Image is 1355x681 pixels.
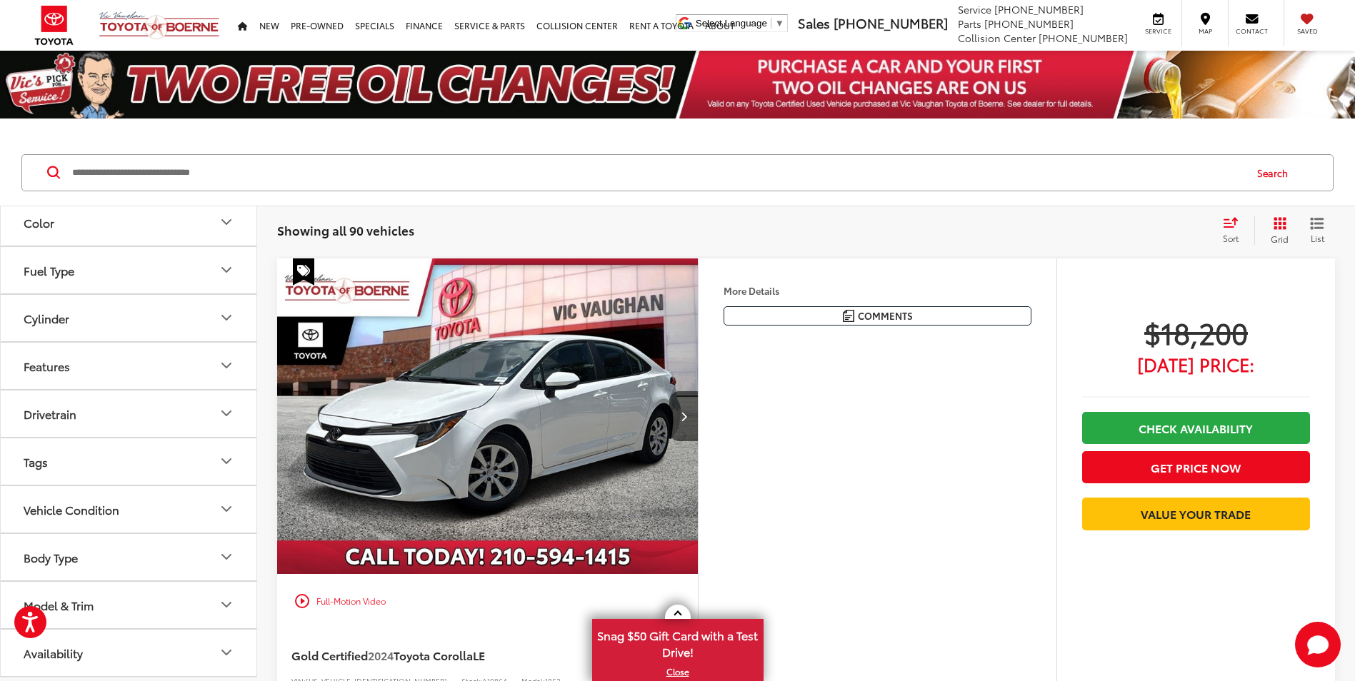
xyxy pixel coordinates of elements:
span: Toyota Corolla [394,647,473,663]
span: LE [473,647,485,663]
div: Body Type [24,550,78,564]
span: [PHONE_NUMBER] [1039,31,1128,45]
div: 2024 Toyota Corolla LE 0 [276,258,699,575]
span: Collision Center [958,31,1036,45]
button: Fuel TypeFuel Type [1,247,258,293]
span: Comments [858,309,913,323]
button: Model & TrimModel & Trim [1,582,258,628]
span: [PHONE_NUMBER] [834,14,948,32]
button: CylinderCylinder [1,295,258,341]
span: [PHONE_NUMBER] [984,16,1074,31]
div: Color [24,216,54,229]
span: Snag $50 Gift Card with a Test Drive! [594,620,762,664]
span: Contact [1236,26,1268,36]
span: 2024 [368,647,394,663]
h4: More Details [724,286,1031,296]
div: Drivetrain [218,405,235,422]
button: ColorColor [1,199,258,246]
div: Cylinder [218,309,235,326]
div: Color [218,213,235,231]
button: Select sort value [1216,216,1254,245]
button: FeaturesFeatures [1,343,258,389]
span: Service [1142,26,1174,36]
span: Showing all 90 vehicles [277,221,414,238]
span: [PHONE_NUMBER] [994,2,1084,16]
a: Value Your Trade [1082,498,1310,530]
span: Sort [1223,232,1239,244]
span: Saved [1291,26,1323,36]
button: Vehicle ConditionVehicle Condition [1,486,258,533]
button: Search [1244,155,1309,191]
span: Service [958,2,991,16]
button: Next image [669,391,698,441]
span: Map [1189,26,1221,36]
div: Availability [24,646,83,660]
button: Comments [724,306,1031,326]
button: Body TypeBody Type [1,534,258,580]
button: AvailabilityAvailability [1,630,258,676]
div: Drivetrain [24,407,76,420]
span: Parts [958,16,981,31]
a: 2024 Toyota Corolla LE2024 Toyota Corolla LE2024 Toyota Corolla LE2024 Toyota Corolla LE [276,258,699,575]
div: Body Type [218,548,235,565]
button: List View [1299,216,1335,245]
img: 2024 Toyota Corolla LE [276,258,699,575]
div: Fuel Type [218,261,235,278]
button: Get Price Now [1082,451,1310,483]
span: List [1310,232,1324,244]
input: Search by Make, Model, or Keyword [71,156,1244,190]
div: Model & Trim [218,596,235,613]
img: Comments [843,310,854,322]
span: Gold Certified [291,647,368,663]
button: TagsTags [1,438,258,485]
span: Select Language [696,18,767,29]
div: Availability [218,644,235,661]
a: Check Availability [1082,412,1310,444]
div: Vehicle Condition [218,500,235,518]
div: Tags [24,455,48,468]
span: ▼ [775,18,784,29]
button: DrivetrainDrivetrain [1,390,258,437]
img: Vic Vaughan Toyota of Boerne [99,11,220,40]
div: Features [24,359,70,373]
span: [DATE] Price: [1082,357,1310,371]
div: Tags [218,453,235,470]
span: $18,200 [1082,314,1310,350]
span: Special [293,258,314,286]
div: Features [218,357,235,374]
button: Grid View [1254,216,1299,245]
span: Grid [1271,233,1289,245]
button: Toggle Chat Window [1295,622,1341,667]
a: Gold Certified2024Toyota CorollaLE [291,647,634,663]
div: Fuel Type [24,263,74,277]
div: Vehicle Condition [24,503,119,516]
svg: Start Chat [1295,622,1341,667]
div: Model & Trim [24,598,94,612]
div: Cylinder [24,311,69,325]
span: Sales [798,14,830,32]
